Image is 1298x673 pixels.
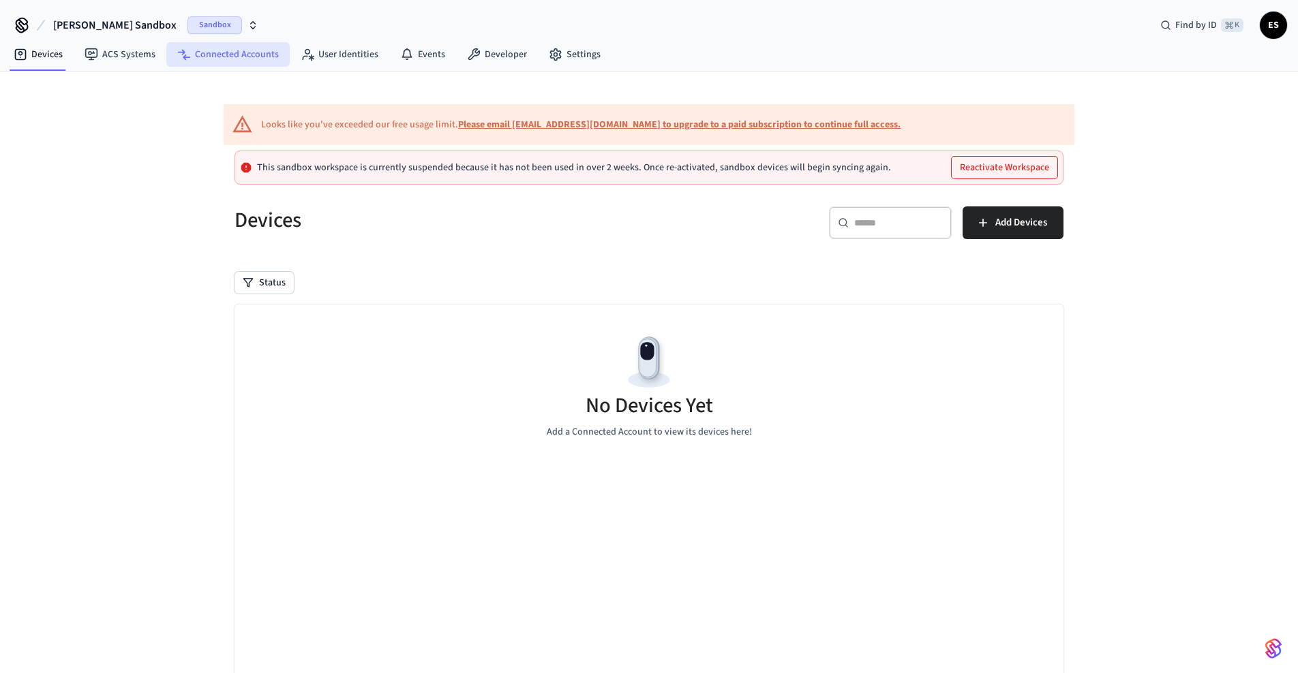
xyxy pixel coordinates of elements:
a: Developer [456,42,538,67]
span: Add Devices [995,214,1047,232]
a: Connected Accounts [166,42,290,67]
h5: Devices [235,206,641,234]
h5: No Devices Yet [586,392,713,420]
a: User Identities [290,42,389,67]
a: Devices [3,42,74,67]
a: Settings [538,42,612,67]
span: ES [1261,13,1286,37]
a: Events [389,42,456,67]
a: Please email [EMAIL_ADDRESS][DOMAIN_NAME] to upgrade to a paid subscription to continue full access. [458,118,901,131]
div: Looks like you've exceeded our free usage limit. [261,118,901,132]
p: Add a Connected Account to view its devices here! [547,425,752,439]
img: Devices Empty State [618,332,680,393]
button: Status [235,272,294,294]
p: This sandbox workspace is currently suspended because it has not been used in over 2 weeks. Once ... [257,162,891,173]
button: Reactivate Workspace [952,157,1057,178]
span: Sandbox [187,16,242,34]
div: Find by ID⌘ K [1149,13,1254,37]
img: SeamLogoGradient.69752ec5.svg [1265,638,1282,659]
span: ⌘ K [1221,18,1243,32]
button: Add Devices [963,206,1063,239]
button: ES [1260,12,1287,39]
span: Find by ID [1175,18,1217,32]
span: [PERSON_NAME] Sandbox [53,17,177,33]
a: ACS Systems [74,42,166,67]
